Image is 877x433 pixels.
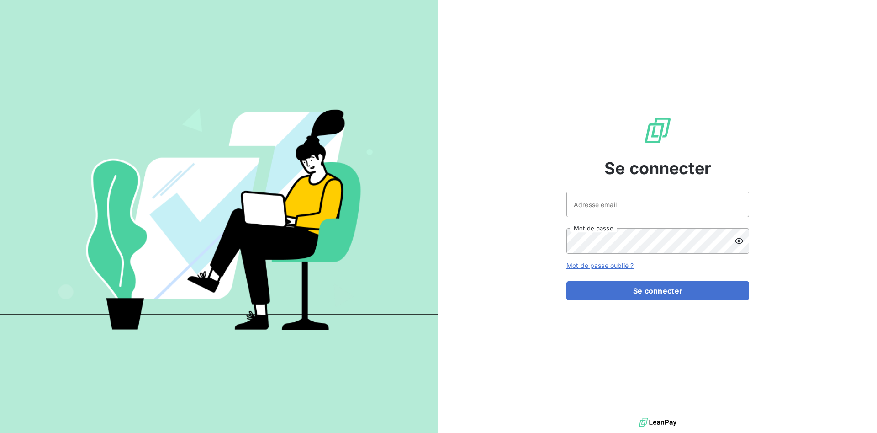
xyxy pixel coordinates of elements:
[566,192,749,217] input: placeholder
[639,416,676,429] img: logo
[643,116,672,145] img: Logo LeanPay
[566,262,634,269] a: Mot de passe oublié ?
[566,281,749,300] button: Se connecter
[604,156,711,181] span: Se connecter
